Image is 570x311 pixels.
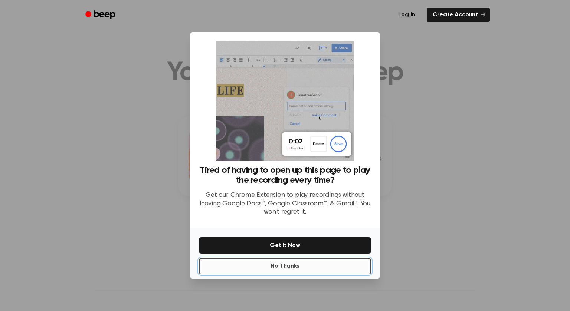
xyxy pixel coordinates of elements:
a: Log in [391,6,422,23]
button: No Thanks [199,258,371,274]
a: Create Account [427,8,490,22]
button: Get It Now [199,237,371,254]
h3: Tired of having to open up this page to play the recording every time? [199,165,371,185]
a: Beep [80,8,122,22]
p: Get our Chrome Extension to play recordings without leaving Google Docs™, Google Classroom™, & Gm... [199,191,371,216]
img: Beep extension in action [216,41,354,161]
